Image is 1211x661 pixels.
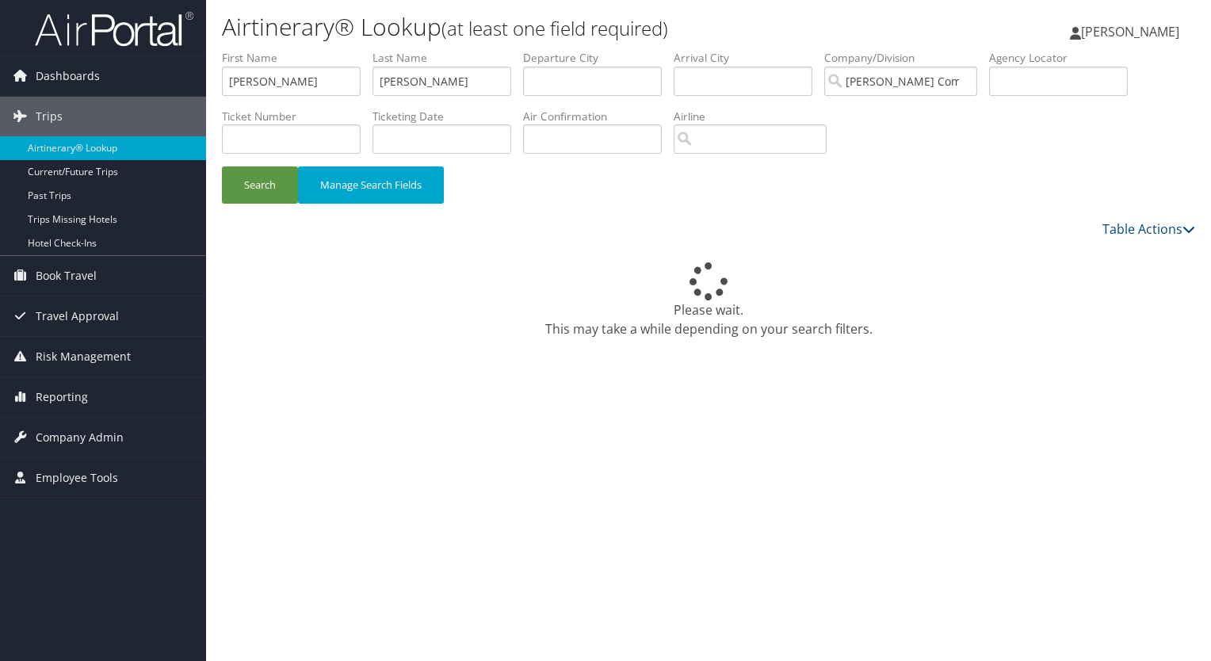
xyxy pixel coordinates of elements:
button: Manage Search Fields [298,166,444,204]
label: Arrival City [674,50,824,66]
label: Ticketing Date [372,109,523,124]
span: Trips [36,97,63,136]
a: Table Actions [1102,220,1195,238]
span: Book Travel [36,256,97,296]
span: Reporting [36,377,88,417]
span: Dashboards [36,56,100,96]
label: First Name [222,50,372,66]
div: Please wait. This may take a while depending on your search filters. [222,262,1195,338]
button: Search [222,166,298,204]
span: Travel Approval [36,296,119,336]
small: (at least one field required) [441,15,668,41]
label: Ticket Number [222,109,372,124]
label: Company/Division [824,50,989,66]
a: [PERSON_NAME] [1070,8,1195,55]
label: Agency Locator [989,50,1140,66]
img: airportal-logo.png [35,10,193,48]
span: Company Admin [36,418,124,457]
label: Air Confirmation [523,109,674,124]
label: Departure City [523,50,674,66]
span: Risk Management [36,337,131,376]
label: Airline [674,109,839,124]
span: Employee Tools [36,458,118,498]
span: [PERSON_NAME] [1081,23,1179,40]
h1: Airtinerary® Lookup [222,10,871,44]
label: Last Name [372,50,523,66]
